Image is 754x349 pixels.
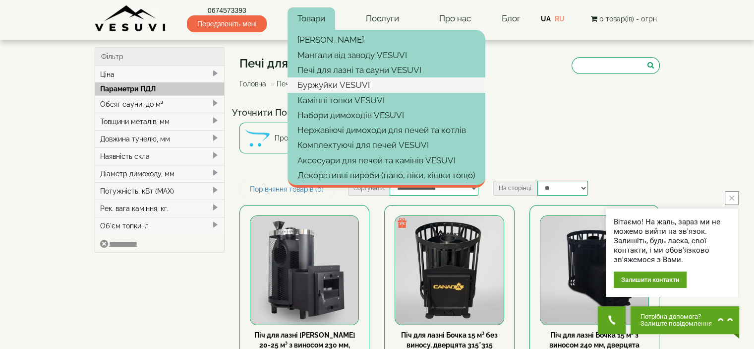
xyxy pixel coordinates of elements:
[288,7,335,30] a: Товари
[501,13,520,23] a: Блог
[95,5,167,32] img: Завод VESUVI
[598,306,626,334] button: Get Call button
[95,95,225,113] div: Обсяг сауни, до м³
[268,79,381,89] li: Печі для лазні та сауни VESUVI
[95,82,225,95] div: Параметри ПДЛ
[288,123,485,138] a: Нержавіючі димоходи для печей та котлів
[95,182,225,200] div: Потужність, кВт (MAX)
[250,216,358,324] img: Піч для лазні Venera 20-25 м³ з виносом 230 мм, дверцята зі склом
[540,216,648,324] img: Піч для лазні Бочка 15 м³ з виносом 240 мм, дверцята 315*315
[288,138,485,152] a: Комплектуючі для печей VESUVI
[725,191,739,205] button: close button
[355,7,408,30] a: Послуги
[614,217,730,265] div: Вітаємо! На жаль, зараз ми не можемо вийти на зв'язок. Залишіть, будь ласка, свої контакти, і ми ...
[288,108,485,123] a: Набори димоходів VESUVI
[541,15,551,23] a: UA
[239,57,419,70] h1: Печі для лазні та сауни VESUVI
[239,123,442,153] a: Професійні печі для лазні та сауни Професійні печі для лазні та сауни
[288,48,485,63] a: Мангали від заводу VESUVI
[232,108,667,118] h4: Уточнити Пошук
[397,218,407,228] img: gift
[348,181,390,196] label: Сортувати:
[95,200,225,217] div: Рек. вага каміння, кг.
[95,48,225,66] div: Фільтр
[493,181,537,196] label: На сторінці:
[187,15,267,32] span: Передзвоніть мені
[239,80,266,88] a: Головна
[95,147,225,165] div: Наявність скла
[288,32,485,47] a: [PERSON_NAME]
[631,306,739,334] button: Chat button
[640,320,712,327] span: Залиште повідомлення
[640,313,712,320] span: Потрібна допомога?
[95,217,225,234] div: Об'єм топки, л
[614,272,687,288] div: Залишити контакти
[288,77,485,92] a: Буржуйки VESUVI
[95,130,225,147] div: Довжина тунелю, мм
[395,216,503,324] img: Піч для лазні Бочка 15 м³ без виносу, дверцята 315*315
[239,181,334,198] a: Порівняння товарів (0)
[187,5,267,15] a: 0674573393
[95,165,225,182] div: Діаметр димоходу, мм
[587,13,659,24] button: 0 товар(ів) - 0грн
[288,63,485,77] a: Печі для лазні та сауни VESUVI
[401,331,498,349] a: Піч для лазні Бочка 15 м³ без виносу, дверцята 315*315
[555,15,565,23] a: RU
[245,126,270,150] img: Професійні печі для лазні та сауни
[599,15,656,23] span: 0 товар(ів) - 0грн
[429,7,481,30] a: Про нас
[288,93,485,108] a: Камінні топки VESUVI
[95,113,225,130] div: Товщини металів, мм
[95,66,225,83] div: Ціна
[288,153,485,168] a: Аксесуари для печей та камінів VESUVI
[288,168,485,183] a: Декоративні вироби (пано, піки, кішки тощо)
